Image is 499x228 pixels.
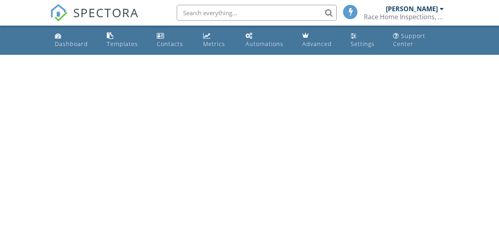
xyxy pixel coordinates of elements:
a: Automations (Basic) [242,29,293,52]
a: Advanced [299,29,341,52]
div: Dashboard [55,40,88,48]
a: Metrics [200,29,236,52]
a: Settings [347,29,383,52]
a: Support Center [390,29,447,52]
div: Contacts [157,40,183,48]
a: Dashboard [52,29,97,52]
a: Templates [104,29,147,52]
div: Settings [351,40,375,48]
div: Metrics [203,40,225,48]
span: SPECTORA [73,4,139,21]
div: Templates [107,40,138,48]
div: Race Home Inspections, LLC [364,13,444,21]
input: Search everything... [177,5,337,21]
img: The Best Home Inspection Software - Spectora [50,4,68,22]
div: Automations [246,40,283,48]
a: Contacts [154,29,194,52]
a: SPECTORA [50,11,139,28]
div: Support Center [393,32,425,48]
div: [PERSON_NAME] [386,5,438,13]
div: Advanced [302,40,332,48]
